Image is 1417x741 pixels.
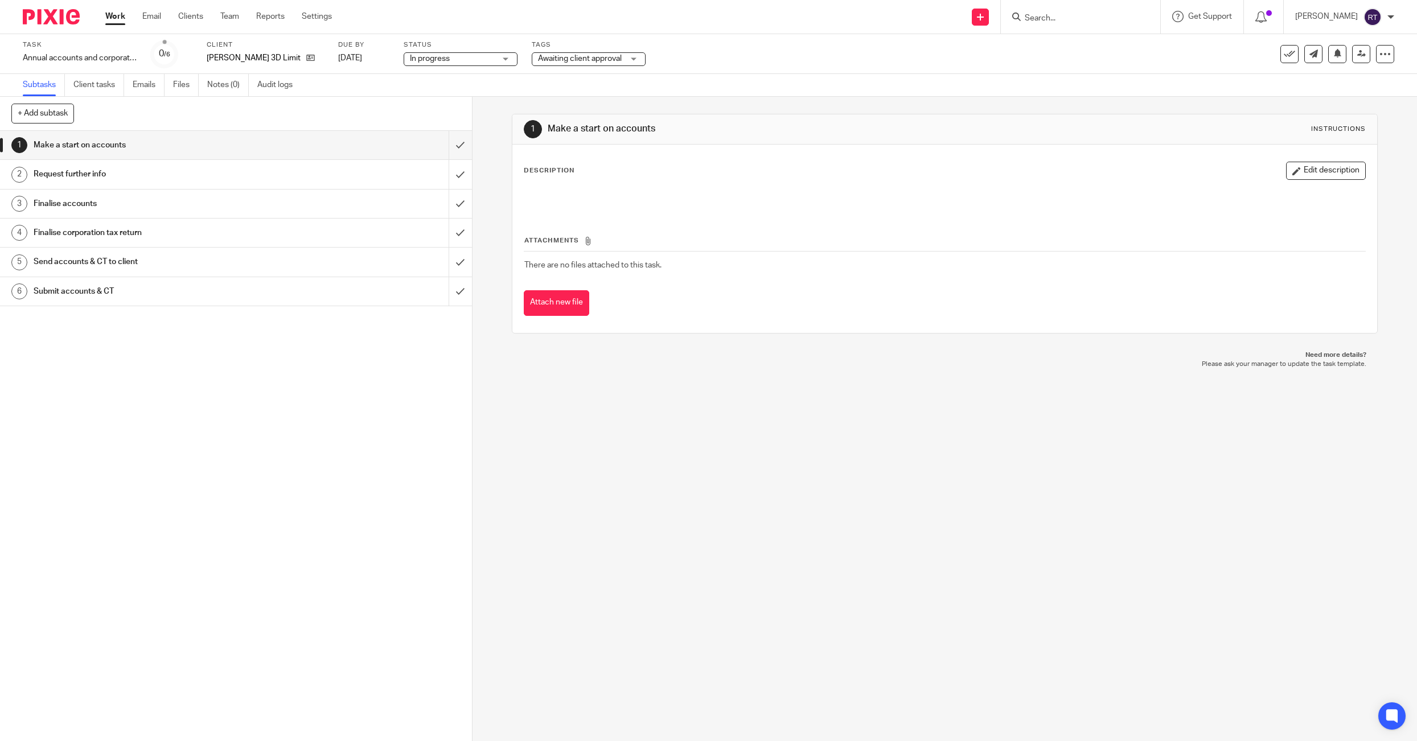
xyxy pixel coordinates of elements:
[11,254,27,270] div: 5
[548,123,969,135] h1: Make a start on accounts
[410,55,450,63] span: In progress
[11,167,27,183] div: 2
[178,11,203,22] a: Clients
[220,11,239,22] a: Team
[1024,14,1126,24] input: Search
[1311,125,1366,134] div: Instructions
[142,11,161,22] a: Email
[105,11,125,22] a: Work
[207,74,249,96] a: Notes (0)
[11,283,27,299] div: 6
[34,283,303,300] h1: Submit accounts & CT
[338,54,362,62] span: [DATE]
[164,51,170,57] small: /6
[523,360,1366,369] p: Please ask your manager to update the task template.
[34,195,303,212] h1: Finalise accounts
[1286,162,1366,180] button: Edit description
[256,11,285,22] a: Reports
[73,74,124,96] a: Client tasks
[207,40,324,50] label: Client
[34,166,303,183] h1: Request further info
[34,137,303,154] h1: Make a start on accounts
[404,40,517,50] label: Status
[23,52,137,64] div: Annual accounts and corporation tax return
[524,120,542,138] div: 1
[257,74,301,96] a: Audit logs
[11,196,27,212] div: 3
[34,253,303,270] h1: Send accounts & CT to client
[524,166,574,175] p: Description
[538,55,622,63] span: Awaiting client approval
[173,74,199,96] a: Files
[11,137,27,153] div: 1
[23,9,80,24] img: Pixie
[23,74,65,96] a: Subtasks
[338,40,389,50] label: Due by
[34,224,303,241] h1: Finalise corporation tax return
[1363,8,1382,26] img: svg%3E
[1295,11,1358,22] p: [PERSON_NAME]
[532,40,646,50] label: Tags
[524,261,662,269] span: There are no files attached to this task.
[133,74,165,96] a: Emails
[11,104,74,123] button: + Add subtask
[1188,13,1232,20] span: Get Support
[524,237,579,244] span: Attachments
[207,52,301,64] p: [PERSON_NAME] 3D Limited
[11,225,27,241] div: 4
[523,351,1366,360] p: Need more details?
[159,47,170,60] div: 0
[23,40,137,50] label: Task
[524,290,589,316] button: Attach new file
[302,11,332,22] a: Settings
